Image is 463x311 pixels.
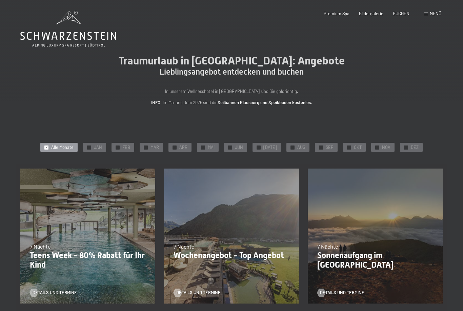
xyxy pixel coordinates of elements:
span: ✓ [376,145,379,149]
span: MAI [208,144,215,151]
span: ✓ [45,145,48,149]
p: Teens Week - 80% Rabatt für Ihr Kind [30,251,146,270]
span: ✓ [348,145,350,149]
span: SEP [326,144,334,151]
span: ✓ [88,145,90,149]
span: Traumurlaub in [GEOGRAPHIC_DATA]: Angebote [119,54,345,67]
span: APR [179,144,187,151]
a: Details und Termine [30,290,77,296]
span: 7 Nächte [174,243,195,250]
span: Lieblingsangebot entdecken und buchen [160,67,304,77]
span: ✓ [117,145,119,149]
span: DEZ [411,144,419,151]
span: ✓ [229,145,231,149]
span: ✓ [291,145,294,149]
a: Bildergalerie [359,11,383,16]
span: Alle Monate [51,144,74,151]
p: In unserem Wellnesshotel in [GEOGRAPHIC_DATA] sind Sie goldrichtig. [96,88,367,95]
span: ✓ [202,145,204,149]
strong: Seilbahnen Klausberg und Speikboden kostenlos [218,100,311,105]
p: : Im Mai und Juni 2025 sind die . [96,99,367,106]
p: Sonnenaufgang im [GEOGRAPHIC_DATA] [317,251,433,270]
span: MAR [150,144,159,151]
p: Wochenangebot - Top Angebot [174,251,289,260]
span: JAN [94,144,102,151]
span: ✓ [174,145,176,149]
a: Premium Spa [324,11,349,16]
span: Details und Termine [320,290,364,296]
a: Details und Termine [317,290,364,296]
span: JUN [235,144,243,151]
span: OKT [354,144,362,151]
span: [DATE] [263,144,277,151]
span: FEB [122,144,130,151]
span: ✓ [145,145,147,149]
a: BUCHEN [393,11,409,16]
span: ✓ [320,145,322,149]
span: Menü [430,11,441,16]
span: NOV [382,144,390,151]
span: Details und Termine [176,290,221,296]
span: 7 Nächte [30,243,51,250]
span: 7 Nächte [317,243,338,250]
strong: INFO [151,100,160,105]
span: ✓ [258,145,260,149]
a: Details und Termine [174,290,221,296]
span: AUG [297,144,305,151]
span: Details und Termine [33,290,77,296]
span: ✓ [405,145,407,149]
